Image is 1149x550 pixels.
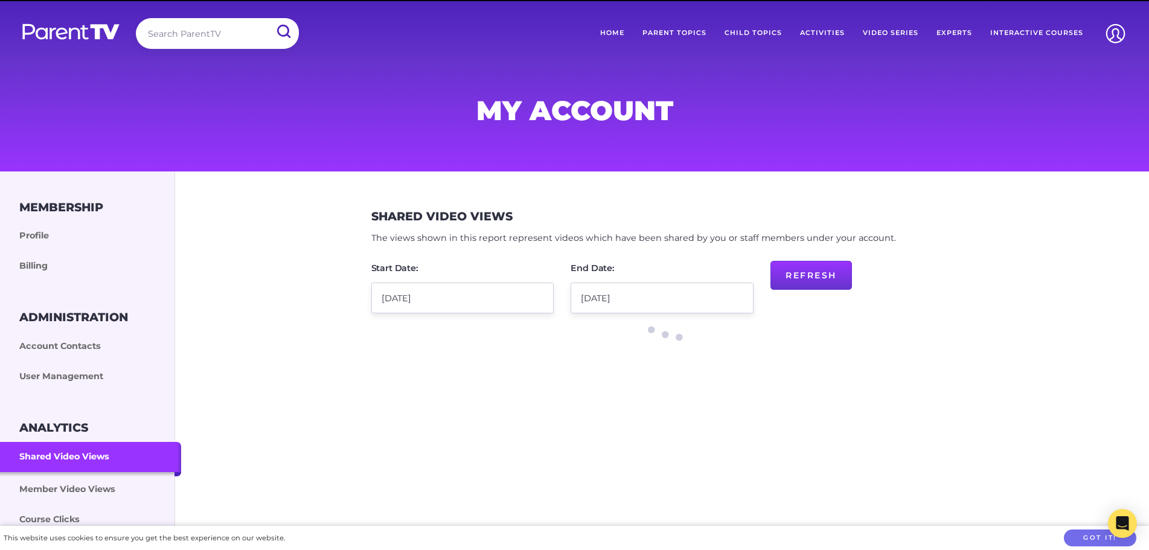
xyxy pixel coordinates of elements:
h3: Shared Video Views [371,209,513,223]
a: Home [591,18,633,48]
h3: Administration [19,310,128,324]
div: Open Intercom Messenger [1108,509,1137,538]
button: Got it! [1064,529,1136,547]
img: Account [1100,18,1131,49]
h3: Membership [19,200,103,214]
input: Search ParentTV [136,18,299,49]
h3: Analytics [19,421,88,435]
img: parenttv-logo-white.4c85aaf.svg [21,23,121,40]
label: End Date: [571,264,615,272]
a: Interactive Courses [981,18,1092,48]
div: This website uses cookies to ensure you get the best experience on our website. [4,532,285,545]
a: Parent Topics [633,18,715,48]
h1: My Account [284,98,866,123]
label: Start Date: [371,264,418,272]
a: Experts [927,18,981,48]
a: Child Topics [715,18,791,48]
input: Submit [267,18,299,45]
a: Activities [791,18,854,48]
button: Refresh [770,261,852,290]
p: The views shown in this report represent videos which have been shared by you or staff members un... [371,231,953,246]
a: Video Series [854,18,927,48]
